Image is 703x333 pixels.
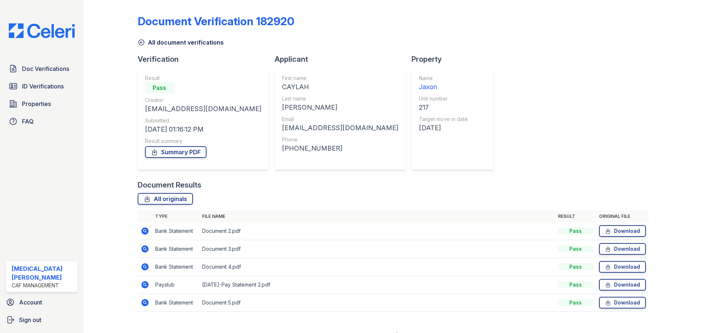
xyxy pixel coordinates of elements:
div: Applicant [275,54,412,64]
td: Document 2.pdf [199,222,555,240]
td: Bank Statement [152,258,199,276]
a: All originals [138,193,193,205]
a: Download [599,261,646,273]
a: Sign out [3,313,81,327]
div: CAF Management [12,282,75,289]
div: CAYLAH [282,82,398,92]
a: Summary PDF [145,146,207,158]
div: Pass [558,227,593,235]
td: Document 4.pdf [199,258,555,276]
div: Phone [282,136,398,143]
div: Pass [558,263,593,270]
img: CE_Logo_Blue-a8612792a0a2168367f1c8372b55b34899dd931a85d93a1a3d3e32e68fde9ad4.png [3,23,81,38]
td: [DATE]-Pay Statement 2.pdf [199,276,555,294]
span: FAQ [22,117,34,126]
div: Name [419,75,468,82]
td: Bank Statement [152,294,199,312]
div: Verification [138,54,275,64]
div: Document Results [138,180,201,190]
div: [DATE] 01:16:12 PM [145,124,261,135]
a: Account [3,295,81,310]
div: Pass [558,299,593,306]
span: Properties [22,99,51,108]
a: ID Verifications [6,79,78,94]
th: Result [555,211,596,222]
div: Result summary [145,137,261,145]
div: Jaxon [419,82,468,92]
div: [DATE] [419,123,468,133]
div: [PHONE_NUMBER] [282,143,398,154]
div: 217 [419,102,468,113]
div: Pass [145,82,174,94]
a: FAQ [6,114,78,129]
div: Last name [282,95,398,102]
div: First name [282,75,398,82]
td: Bank Statement [152,222,199,240]
a: Properties [6,97,78,111]
div: Document Verification 182920 [138,15,294,28]
th: Original file [596,211,649,222]
td: Paystub [152,276,199,294]
a: Download [599,279,646,291]
a: Download [599,225,646,237]
div: [EMAIL_ADDRESS][DOMAIN_NAME] [145,104,261,114]
div: [EMAIL_ADDRESS][DOMAIN_NAME] [282,123,398,133]
div: [MEDICAL_DATA][PERSON_NAME] [12,264,75,282]
span: ID Verifications [22,82,64,91]
td: Document 5.pdf [199,294,555,312]
a: Download [599,243,646,255]
span: Account [19,298,42,307]
a: All document verifications [138,38,224,47]
a: Name Jaxon [419,75,468,92]
div: Target move in date [419,116,468,123]
a: Doc Verifications [6,61,78,76]
th: Type [152,211,199,222]
div: Pass [558,281,593,288]
div: Creator [145,97,261,104]
div: Property [412,54,499,64]
div: Pass [558,245,593,253]
th: File name [199,211,555,222]
div: [PERSON_NAME] [282,102,398,113]
td: Document 3.pdf [199,240,555,258]
td: Bank Statement [152,240,199,258]
div: Result [145,75,261,82]
div: Submitted [145,117,261,124]
span: Sign out [19,315,41,324]
div: Unit number [419,95,468,102]
span: Doc Verifications [22,64,69,73]
div: Email [282,116,398,123]
a: Download [599,297,646,309]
